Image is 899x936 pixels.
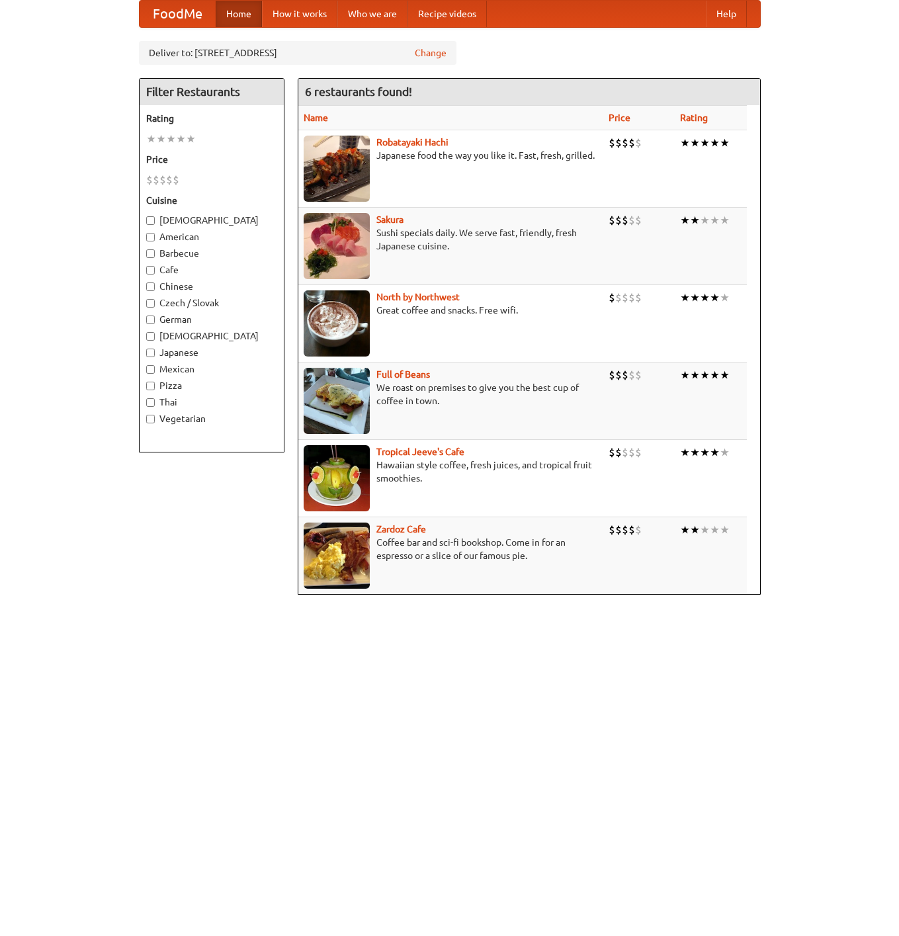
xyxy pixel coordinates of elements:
h5: Price [146,153,277,166]
p: Great coffee and snacks. Free wifi. [304,304,599,317]
li: $ [609,213,615,228]
h5: Cuisine [146,194,277,207]
li: $ [609,290,615,305]
li: $ [628,290,635,305]
label: Thai [146,396,277,409]
li: $ [159,173,166,187]
label: Pizza [146,379,277,392]
a: Zardoz Cafe [376,524,426,534]
li: ★ [710,136,720,150]
li: $ [628,445,635,460]
li: ★ [700,213,710,228]
li: $ [615,445,622,460]
li: ★ [690,523,700,537]
input: Thai [146,398,155,407]
input: Japanese [146,349,155,357]
a: Rating [680,112,708,123]
li: ★ [720,445,730,460]
label: Vegetarian [146,412,277,425]
img: north.jpg [304,290,370,357]
li: $ [615,368,622,382]
li: ★ [700,368,710,382]
img: zardoz.jpg [304,523,370,589]
a: Tropical Jeeve's Cafe [376,447,464,457]
input: Barbecue [146,249,155,258]
li: ★ [720,213,730,228]
a: FoodMe [140,1,216,27]
li: ★ [680,445,690,460]
a: Price [609,112,630,123]
li: ★ [700,136,710,150]
li: $ [609,368,615,382]
p: Coffee bar and sci-fi bookshop. Come in for an espresso or a slice of our famous pie. [304,536,599,562]
input: Pizza [146,382,155,390]
input: Cafe [146,266,155,275]
li: ★ [176,132,186,146]
li: $ [173,173,179,187]
li: $ [635,136,642,150]
p: Japanese food the way you like it. Fast, fresh, grilled. [304,149,599,162]
li: ★ [680,213,690,228]
h5: Rating [146,112,277,125]
li: $ [622,523,628,537]
a: Sakura [376,214,404,225]
li: $ [615,136,622,150]
li: $ [635,368,642,382]
label: American [146,230,277,243]
a: Full of Beans [376,369,430,380]
li: $ [635,523,642,537]
label: [DEMOGRAPHIC_DATA] [146,214,277,227]
li: ★ [156,132,166,146]
label: [DEMOGRAPHIC_DATA] [146,329,277,343]
li: ★ [690,213,700,228]
div: Deliver to: [STREET_ADDRESS] [139,41,456,65]
input: Chinese [146,282,155,291]
p: We roast on premises to give you the best cup of coffee in town. [304,381,599,407]
a: Robatayaki Hachi [376,137,449,148]
li: ★ [700,445,710,460]
input: [DEMOGRAPHIC_DATA] [146,332,155,341]
a: Name [304,112,328,123]
input: American [146,233,155,241]
li: ★ [690,445,700,460]
li: $ [622,368,628,382]
li: ★ [186,132,196,146]
input: Czech / Slovak [146,299,155,308]
li: $ [622,290,628,305]
li: ★ [146,132,156,146]
li: ★ [680,290,690,305]
li: $ [146,173,153,187]
li: $ [635,445,642,460]
li: $ [153,173,159,187]
label: Cafe [146,263,277,277]
li: $ [622,213,628,228]
li: ★ [720,523,730,537]
a: Help [706,1,747,27]
label: Czech / Slovak [146,296,277,310]
li: $ [166,173,173,187]
li: ★ [710,290,720,305]
li: ★ [720,368,730,382]
a: North by Northwest [376,292,460,302]
img: beans.jpg [304,368,370,434]
input: Mexican [146,365,155,374]
a: Recipe videos [407,1,487,27]
li: ★ [680,368,690,382]
input: German [146,316,155,324]
li: $ [635,290,642,305]
a: How it works [262,1,337,27]
input: [DEMOGRAPHIC_DATA] [146,216,155,225]
li: ★ [700,523,710,537]
li: ★ [710,368,720,382]
li: $ [609,445,615,460]
li: ★ [690,290,700,305]
li: ★ [720,290,730,305]
label: Japanese [146,346,277,359]
p: Sushi specials daily. We serve fast, friendly, fresh Japanese cuisine. [304,226,599,253]
li: ★ [690,368,700,382]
